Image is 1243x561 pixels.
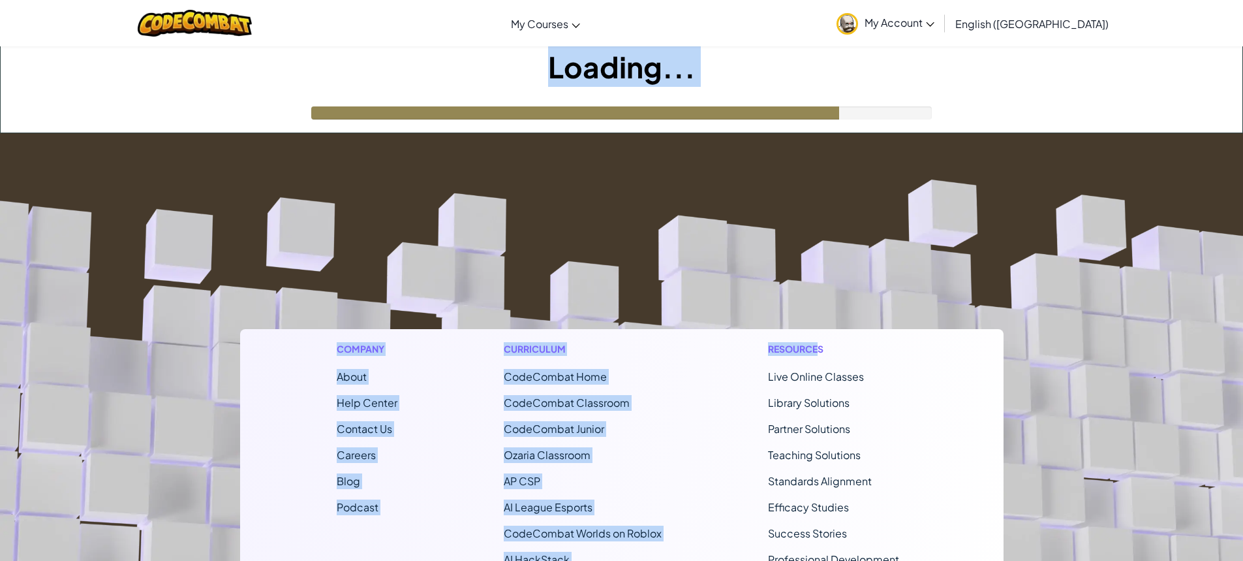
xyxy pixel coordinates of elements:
[337,370,367,383] a: About
[337,422,392,436] span: Contact Us
[955,17,1109,31] span: English ([GEOGRAPHIC_DATA])
[768,526,847,540] a: Success Stories
[830,3,941,44] a: My Account
[768,396,850,409] a: Library Solutions
[504,422,604,436] a: CodeCombat Junior
[337,500,378,514] a: Podcast
[949,6,1115,41] a: English ([GEOGRAPHIC_DATA])
[504,342,662,356] h1: Curriculum
[511,17,568,31] span: My Courses
[768,448,861,462] a: Teaching Solutions
[504,448,591,462] a: Ozaria Classroom
[768,422,850,436] a: Partner Solutions
[337,474,360,488] a: Blog
[138,10,252,37] img: CodeCombat logo
[504,396,630,409] a: CodeCombat Classroom
[504,474,540,488] a: AP CSP
[504,6,587,41] a: My Courses
[504,526,662,540] a: CodeCombat Worlds on Roblox
[768,370,864,383] a: Live Online Classes
[504,370,607,383] span: CodeCombat Home
[768,342,907,356] h1: Resources
[768,500,849,514] a: Efficacy Studies
[337,448,376,462] a: Careers
[504,500,592,514] a: AI League Esports
[337,342,397,356] h1: Company
[768,474,872,488] a: Standards Alignment
[865,16,934,29] span: My Account
[836,13,858,35] img: avatar
[337,396,397,409] a: Help Center
[1,46,1242,87] h1: Loading...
